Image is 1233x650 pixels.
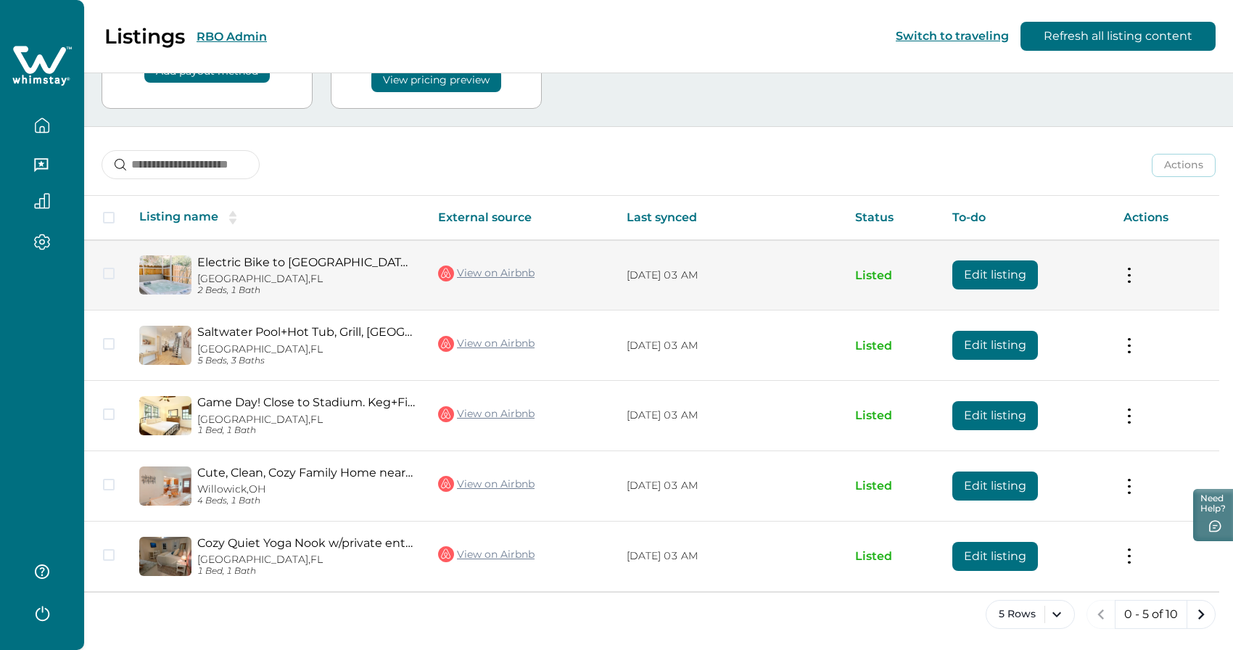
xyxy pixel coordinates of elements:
button: View pricing preview [371,69,501,92]
a: View on Airbnb [438,474,535,493]
img: propertyImage_Electric Bike to Siesta Beach. Hot Tub Cottage. [139,255,191,295]
p: [DATE] 03 AM [627,549,832,564]
p: Listings [104,24,185,49]
p: Listed [855,339,929,353]
a: View on Airbnb [438,405,535,424]
p: 0 - 5 of 10 [1124,607,1178,622]
button: previous page [1086,600,1116,629]
img: propertyImage_Cute, Clean, Cozy Family Home near Playground+Pool [139,466,191,506]
button: 5 Rows [986,600,1075,629]
p: Listed [855,408,929,423]
button: Actions [1152,154,1216,177]
button: RBO Admin [197,30,267,44]
p: Listed [855,549,929,564]
a: Game Day! Close to Stadium. Keg+Firepit+Parking. [197,395,415,409]
button: Edit listing [952,260,1038,289]
button: Edit listing [952,401,1038,430]
p: Listed [855,479,929,493]
p: 1 Bed, 1 Bath [197,425,415,436]
a: Electric Bike to [GEOGRAPHIC_DATA]. Hot Tub Cottage. [197,255,415,269]
button: Edit listing [952,542,1038,571]
p: [GEOGRAPHIC_DATA], FL [197,554,415,566]
button: next page [1187,600,1216,629]
p: 4 Beds, 1 Bath [197,495,415,506]
th: External source [426,196,615,240]
button: 0 - 5 of 10 [1115,600,1187,629]
p: Willowick, OH [197,483,415,495]
button: Edit listing [952,331,1038,360]
p: [GEOGRAPHIC_DATA], FL [197,414,415,426]
th: Listing name [128,196,426,240]
button: sorting [218,210,247,225]
p: 2 Beds, 1 Bath [197,285,415,296]
a: Cute, Clean, Cozy Family Home near Playground+Pool [197,466,415,480]
p: [DATE] 03 AM [627,268,832,283]
button: Switch to traveling [896,29,1009,43]
a: View on Airbnb [438,545,535,564]
th: Last synced [615,196,844,240]
button: Edit listing [952,472,1038,501]
img: propertyImage_Cozy Quiet Yoga Nook w/private entry & bird yard [139,537,191,576]
p: [DATE] 03 AM [627,339,832,353]
a: Saltwater Pool+Hot Tub, Grill, [GEOGRAPHIC_DATA] [197,325,415,339]
p: 5 Beds, 3 Baths [197,355,415,366]
p: 1 Bed, 1 Bath [197,566,415,577]
p: [GEOGRAPHIC_DATA], FL [197,343,415,355]
th: Actions [1112,196,1219,240]
a: Cozy Quiet Yoga Nook w/private entry & bird yard [197,536,415,550]
img: propertyImage_Saltwater Pool+Hot Tub, Grill, Walk Downtown [139,326,191,365]
th: To-do [941,196,1112,240]
img: propertyImage_Game Day! Close to Stadium. Keg+Firepit+Parking. [139,396,191,435]
a: View on Airbnb [438,264,535,283]
button: Refresh all listing content [1020,22,1216,51]
th: Status [844,196,941,240]
p: [GEOGRAPHIC_DATA], FL [197,273,415,285]
a: View on Airbnb [438,334,535,353]
p: [DATE] 03 AM [627,479,832,493]
p: Listed [855,268,929,283]
p: [DATE] 03 AM [627,408,832,423]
